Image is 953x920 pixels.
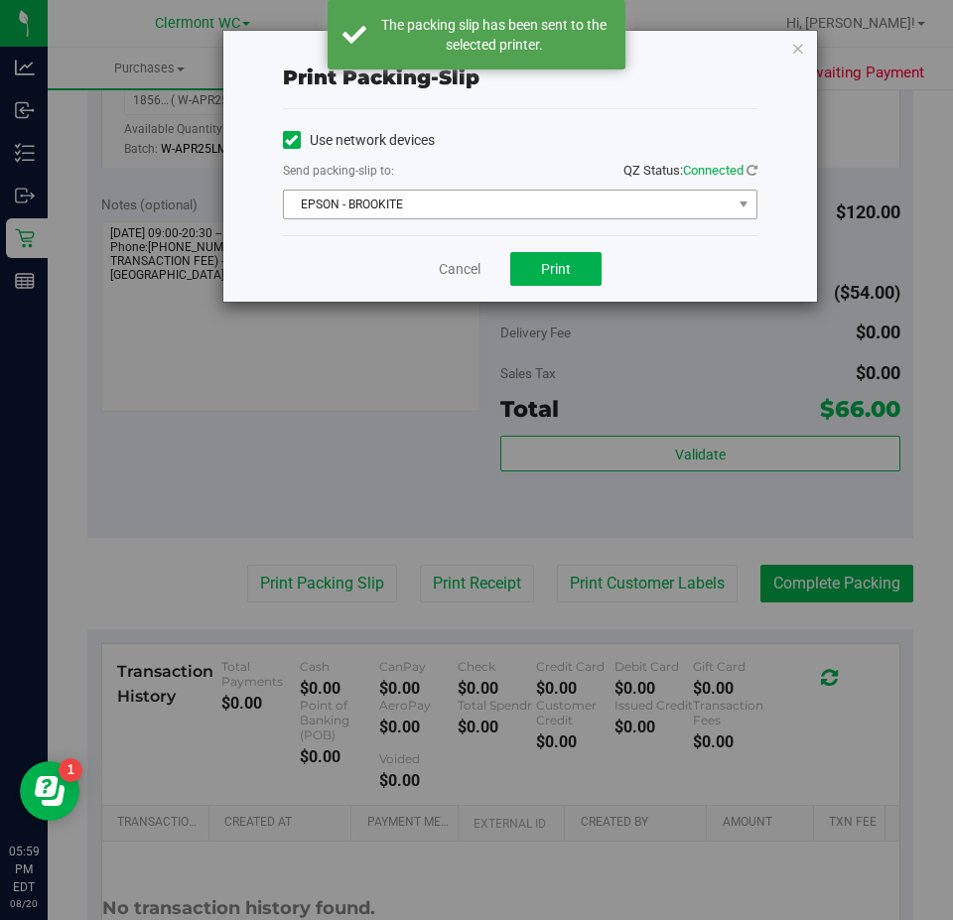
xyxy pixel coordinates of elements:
span: QZ Status: [623,163,757,178]
span: Connected [683,163,744,178]
iframe: Resource center unread badge [59,758,82,782]
div: The packing slip has been sent to the selected printer. [377,15,611,55]
label: Use network devices [283,130,435,151]
label: Send packing-slip to: [283,162,394,180]
iframe: Resource center [20,761,79,821]
span: Print packing-slip [283,66,479,89]
a: Cancel [439,259,480,280]
button: Print [510,252,602,286]
span: Print [541,261,571,277]
span: select [731,191,755,218]
span: EPSON - BROOKITE [284,191,732,218]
